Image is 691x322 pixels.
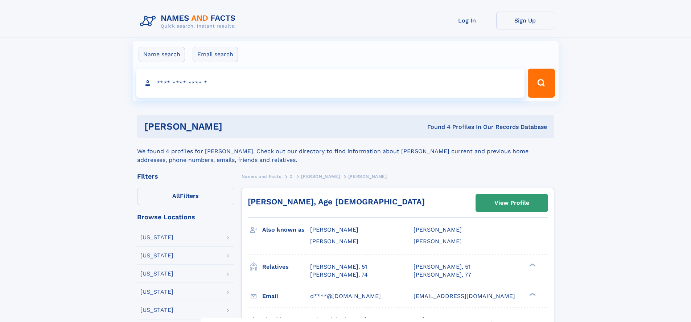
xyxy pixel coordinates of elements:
[438,12,496,29] a: Log In
[528,69,555,98] button: Search Button
[414,238,462,245] span: [PERSON_NAME]
[193,47,238,62] label: Email search
[301,172,340,181] a: [PERSON_NAME]
[137,188,234,205] label: Filters
[414,226,462,233] span: [PERSON_NAME]
[496,12,554,29] a: Sign Up
[476,194,548,212] a: View Profile
[310,238,358,245] span: [PERSON_NAME]
[140,307,173,313] div: [US_STATE]
[414,293,515,299] span: [EMAIL_ADDRESS][DOMAIN_NAME]
[140,289,173,295] div: [US_STATE]
[140,235,173,240] div: [US_STATE]
[262,224,310,236] h3: Also known as
[527,262,536,267] div: ❯
[310,226,358,233] span: [PERSON_NAME]
[262,290,310,302] h3: Email
[172,192,180,199] span: All
[140,253,173,258] div: [US_STATE]
[262,261,310,273] h3: Relatives
[348,174,387,179] span: [PERSON_NAME]
[248,197,425,206] a: [PERSON_NAME], Age [DEMOGRAPHIC_DATA]
[414,263,470,271] a: [PERSON_NAME], 51
[139,47,185,62] label: Name search
[310,271,368,279] a: [PERSON_NAME], 74
[137,138,554,164] div: We found 4 profiles for [PERSON_NAME]. Check out our directory to find information about [PERSON_...
[140,271,173,277] div: [US_STATE]
[310,263,367,271] a: [PERSON_NAME], 51
[494,195,529,211] div: View Profile
[144,122,325,131] h1: [PERSON_NAME]
[325,123,547,131] div: Found 4 Profiles In Our Records Database
[527,292,536,297] div: ❯
[301,174,340,179] span: [PERSON_NAME]
[136,69,525,98] input: search input
[289,172,293,181] a: D
[137,173,234,180] div: Filters
[289,174,293,179] span: D
[137,214,234,220] div: Browse Locations
[137,12,242,31] img: Logo Names and Facts
[242,172,281,181] a: Names and Facts
[414,271,471,279] a: [PERSON_NAME], 77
